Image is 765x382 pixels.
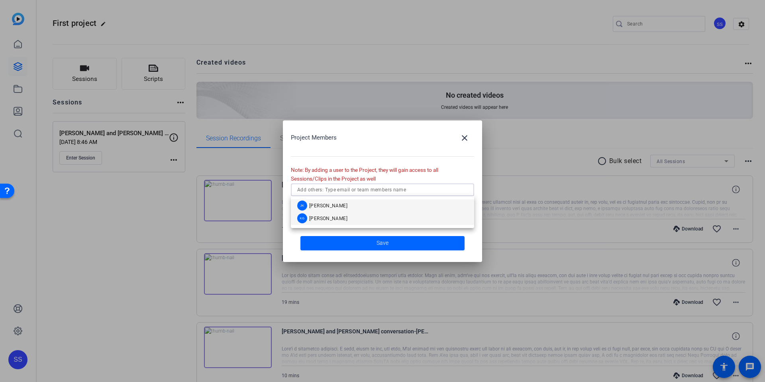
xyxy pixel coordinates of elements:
div: Project Members [291,128,474,148]
button: Save [300,236,465,250]
span: Save [377,239,388,247]
mat-icon: close [460,133,469,143]
span: [PERSON_NAME] [309,203,347,209]
input: Add others: Type email or team members name [297,185,468,195]
span: Note: By adding a user to the Project, they will gain access to all Sessions/Clips in the Project... [291,167,438,182]
span: [PERSON_NAME] [309,215,347,222]
div: JK [297,201,307,211]
div: KG [297,213,307,223]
